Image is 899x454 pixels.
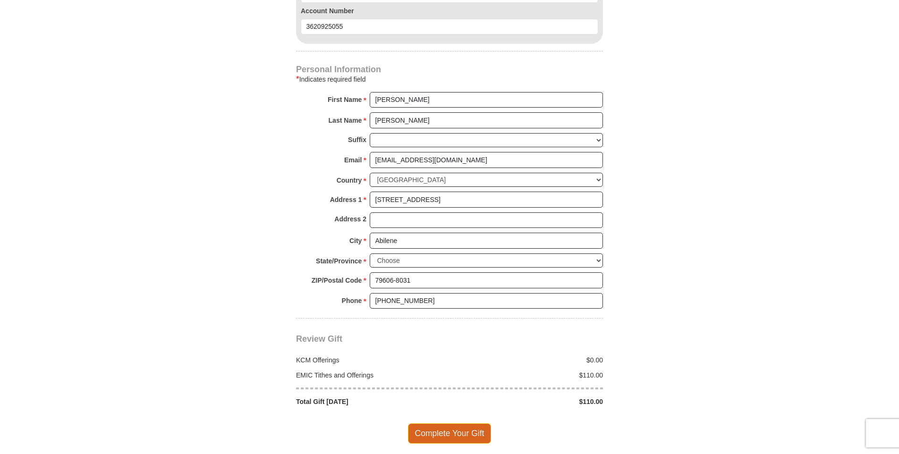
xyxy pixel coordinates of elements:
div: $110.00 [449,370,608,380]
div: Total Gift [DATE] [291,397,450,406]
div: EMIC Tithes and Offerings [291,370,450,380]
strong: ZIP/Postal Code [312,274,362,287]
strong: State/Province [316,254,362,268]
strong: Last Name [329,114,362,127]
strong: Address 2 [334,212,366,226]
strong: Suffix [348,133,366,146]
div: $0.00 [449,355,608,365]
div: Indicates required field [296,74,603,85]
strong: Phone [342,294,362,307]
label: Account Number [301,6,598,16]
span: Review Gift [296,334,342,344]
strong: Country [337,174,362,187]
strong: Email [344,153,362,167]
h4: Personal Information [296,66,603,73]
div: $110.00 [449,397,608,406]
div: KCM Offerings [291,355,450,365]
strong: City [349,234,362,247]
span: Complete Your Gift [408,423,492,443]
strong: Address 1 [330,193,362,206]
strong: First Name [328,93,362,106]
